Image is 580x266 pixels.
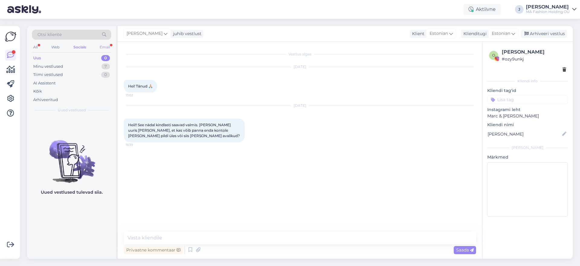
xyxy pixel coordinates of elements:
div: J [515,5,524,14]
span: 13:02 [126,93,148,97]
div: Kõik [33,88,42,94]
div: Web [50,43,61,51]
span: Estonian [492,30,510,37]
div: Socials [72,43,87,51]
a: [PERSON_NAME]MA Fashion Holding OÜ [526,5,576,14]
div: [DATE] [124,103,476,108]
p: Instagrami leht [487,107,568,113]
div: Arhiveeri vestlus [521,30,567,38]
div: [PERSON_NAME] [502,48,566,56]
img: No chats [27,129,116,184]
div: Kliendi info [487,78,568,84]
span: Uued vestlused [58,107,86,113]
div: Klienditugi [461,31,487,37]
div: 0 [101,72,110,78]
span: 16:39 [126,143,148,147]
div: MA Fashion Holding OÜ [526,9,570,14]
img: Askly Logo [5,31,16,42]
span: Estonian [430,30,448,37]
p: Kliendi nimi [487,122,568,128]
span: Otsi kliente [37,31,62,38]
div: juhib vestlust [171,31,201,37]
div: AI Assistent [33,80,56,86]
div: 7 [101,64,110,70]
p: Uued vestlused tulevad siia. [41,189,103,195]
span: Saada [456,247,474,253]
p: Kliendi tag'id [487,87,568,94]
div: Aktiivne [464,4,501,15]
input: Lisa nimi [488,131,561,137]
div: Minu vestlused [33,64,63,70]
p: Marc & [PERSON_NAME] [487,113,568,119]
div: Uus [33,55,41,61]
span: Hei! Tänud 🙏🏼 [128,84,153,88]
input: Lisa tag [487,95,568,104]
div: Klient [410,31,424,37]
div: # ozy9unkj [502,56,566,62]
div: [PERSON_NAME] [487,145,568,150]
p: Märkmed [487,154,568,160]
div: 0 [101,55,110,61]
div: Arhiveeritud [33,97,58,103]
div: [DATE] [124,64,476,70]
span: [PERSON_NAME] [127,30,163,37]
div: Privaatne kommentaar [124,246,183,254]
span: Heii!! See nädal kindlasti saavad valmis. [PERSON_NAME] uuris [PERSON_NAME], et kas võib panna en... [128,123,240,138]
div: Email [98,43,111,51]
div: Vestlus algas [124,51,476,57]
span: o [492,53,495,57]
div: All [32,43,39,51]
div: [PERSON_NAME] [526,5,570,9]
div: Tiimi vestlused [33,72,63,78]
